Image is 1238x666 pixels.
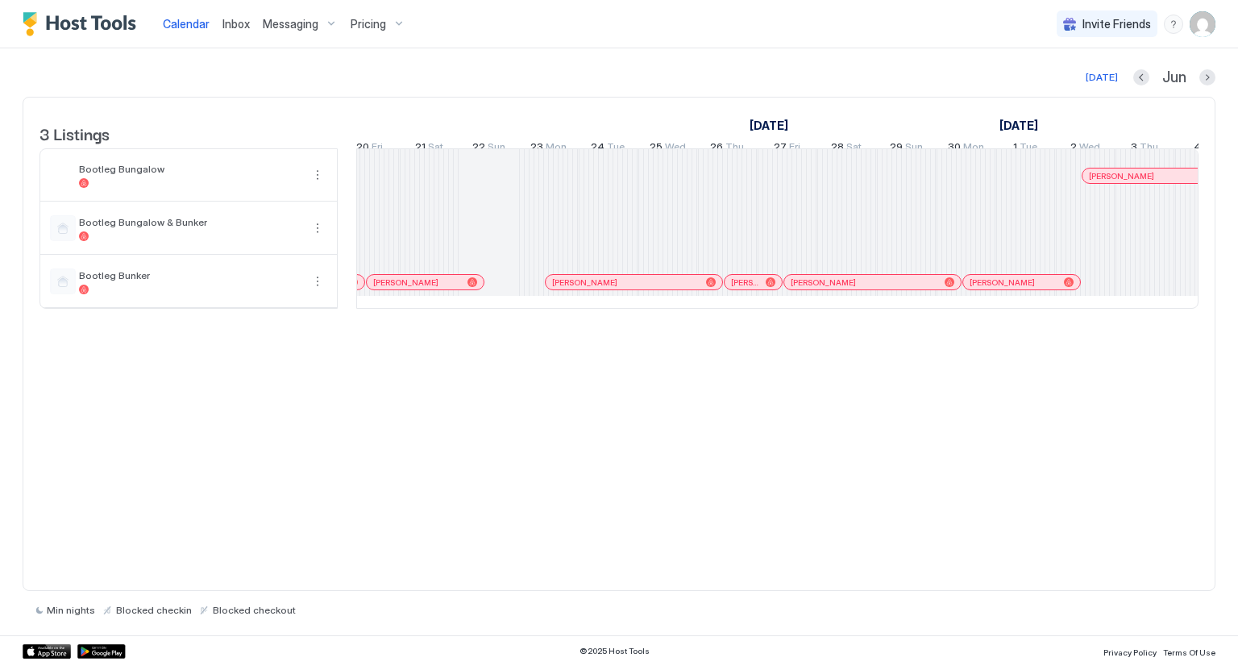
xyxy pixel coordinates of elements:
a: Calendar [163,15,210,32]
a: Privacy Policy [1103,643,1157,660]
span: 3 Listings [39,121,110,145]
span: 4 [1194,140,1201,157]
span: Bootleg Bungalow [79,163,301,175]
span: Tue [1020,140,1037,157]
span: 1 [1013,140,1017,157]
span: Fri [789,140,800,157]
span: Thu [725,140,744,157]
a: App Store [23,644,71,659]
span: Privacy Policy [1103,647,1157,657]
span: Wed [665,140,686,157]
a: June 25, 2025 [646,137,690,160]
a: June 20, 2025 [352,137,387,160]
div: [DATE] [1086,70,1118,85]
span: Calendar [163,17,210,31]
span: Pricing [351,17,386,31]
span: 28 [831,140,844,157]
a: Google Play Store [77,644,126,659]
span: [PERSON_NAME] [791,277,856,288]
span: Mon [963,140,984,157]
a: July 4, 2025 [1190,137,1219,160]
span: Mon [546,140,567,157]
span: 30 [948,140,961,157]
span: 2 [1070,140,1077,157]
a: July 3, 2025 [1127,137,1162,160]
span: Wed [1079,140,1100,157]
a: June 23, 2025 [526,137,571,160]
a: June 26, 2025 [706,137,748,160]
span: 23 [530,140,543,157]
a: Inbox [222,15,250,32]
span: 29 [890,140,903,157]
button: More options [308,272,327,291]
span: Blocked checkin [116,604,192,616]
a: June 29, 2025 [886,137,927,160]
span: 22 [472,140,485,157]
a: Host Tools Logo [23,12,143,36]
a: June 30, 2025 [944,137,988,160]
span: Tue [607,140,625,157]
span: 26 [710,140,723,157]
span: Terms Of Use [1163,647,1215,657]
span: Sat [428,140,443,157]
span: 20 [356,140,369,157]
a: July 2, 2025 [1066,137,1104,160]
span: 3 [1131,140,1137,157]
div: menu [308,219,327,238]
a: Terms Of Use [1163,643,1215,660]
div: menu [1164,15,1183,34]
button: [DATE] [1083,68,1120,87]
span: [PERSON_NAME] [373,277,438,288]
span: 25 [650,140,663,157]
a: June 22, 2025 [468,137,509,160]
span: [PERSON_NAME] [731,277,759,288]
span: Bootleg Bungalow & Bunker [79,216,301,228]
span: © 2025 Host Tools [580,646,650,656]
span: Sun [905,140,923,157]
button: More options [308,219,327,238]
span: [PERSON_NAME] [552,277,617,288]
a: June 1, 2025 [746,114,792,137]
a: June 24, 2025 [587,137,629,160]
a: July 1, 2025 [1009,137,1041,160]
a: June 28, 2025 [827,137,866,160]
span: Invite Friends [1082,17,1151,31]
span: [PERSON_NAME] [970,277,1035,288]
span: Jun [1162,69,1186,87]
span: Fri [372,140,383,157]
span: [PERSON_NAME] [1089,171,1154,181]
button: Next month [1199,69,1215,85]
a: July 1, 2025 [995,114,1042,137]
span: Thu [1140,140,1158,157]
span: Min nights [47,604,95,616]
button: More options [308,165,327,185]
span: 24 [591,140,604,157]
button: Previous month [1133,69,1149,85]
div: User profile [1190,11,1215,37]
iframe: Intercom live chat [16,611,55,650]
a: June 21, 2025 [411,137,447,160]
span: Inbox [222,17,250,31]
span: Blocked checkout [213,604,296,616]
div: menu [308,272,327,291]
div: menu [308,165,327,185]
span: Sun [488,140,505,157]
span: Bootleg Bunker [79,269,301,281]
span: Sat [846,140,862,157]
span: 27 [774,140,787,157]
span: Messaging [263,17,318,31]
a: June 27, 2025 [770,137,804,160]
div: listing image [50,162,76,188]
span: 21 [415,140,426,157]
